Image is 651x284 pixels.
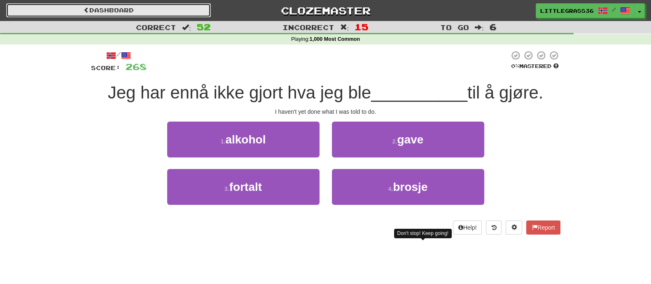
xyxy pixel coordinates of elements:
[108,83,371,102] span: Jeg har ennå ikke gjort hva jeg ble
[392,138,397,145] small: 2 .
[612,7,616,12] span: /
[182,24,191,31] span: :
[197,22,211,32] span: 52
[509,63,560,70] div: Mastered
[224,185,229,192] small: 3 .
[511,63,519,69] span: 0 %
[310,36,360,42] strong: 1,000 Most Common
[332,122,484,157] button: 2.gave
[126,61,147,72] span: 268
[397,133,423,146] span: gave
[136,23,176,31] span: Correct
[340,24,349,31] span: :
[91,108,560,116] div: I haven't yet done what I was told to do.
[388,185,393,192] small: 4 .
[440,23,469,31] span: To go
[6,3,211,17] a: Dashboard
[91,50,147,61] div: /
[91,64,121,71] span: Score:
[355,22,369,32] span: 15
[394,229,452,238] div: Don't stop! Keep going!
[229,181,262,193] span: fortalt
[167,169,320,205] button: 3.fortalt
[467,83,543,102] span: til å gjøre.
[223,3,428,18] a: Clozemaster
[167,122,320,157] button: 1.alkohol
[393,181,427,193] span: brosje
[453,221,482,235] button: Help!
[282,23,334,31] span: Incorrect
[225,133,266,146] span: alkohol
[540,7,594,14] span: LittleGrass36
[536,3,635,18] a: LittleGrass36 /
[371,83,467,102] span: __________
[475,24,484,31] span: :
[221,138,226,145] small: 1 .
[332,169,484,205] button: 4.brosje
[486,221,502,235] button: Round history (alt+y)
[490,22,497,32] span: 6
[526,221,560,235] button: Report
